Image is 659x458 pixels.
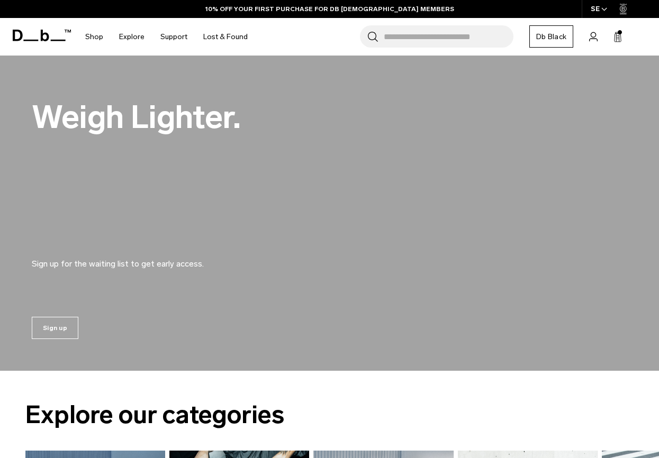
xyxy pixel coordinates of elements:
h2: Explore our categories [25,396,634,434]
a: Explore [119,18,145,56]
a: Sign up [32,317,78,339]
nav: Main Navigation [77,18,256,56]
a: Shop [85,18,103,56]
h2: Weigh Lighter. [32,101,376,133]
p: Sign up for the waiting list to get early access. [32,245,286,270]
a: Db Black [529,25,573,48]
a: Support [160,18,187,56]
a: Lost & Found [203,18,248,56]
a: 10% OFF YOUR FIRST PURCHASE FOR DB [DEMOGRAPHIC_DATA] MEMBERS [205,4,454,14]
